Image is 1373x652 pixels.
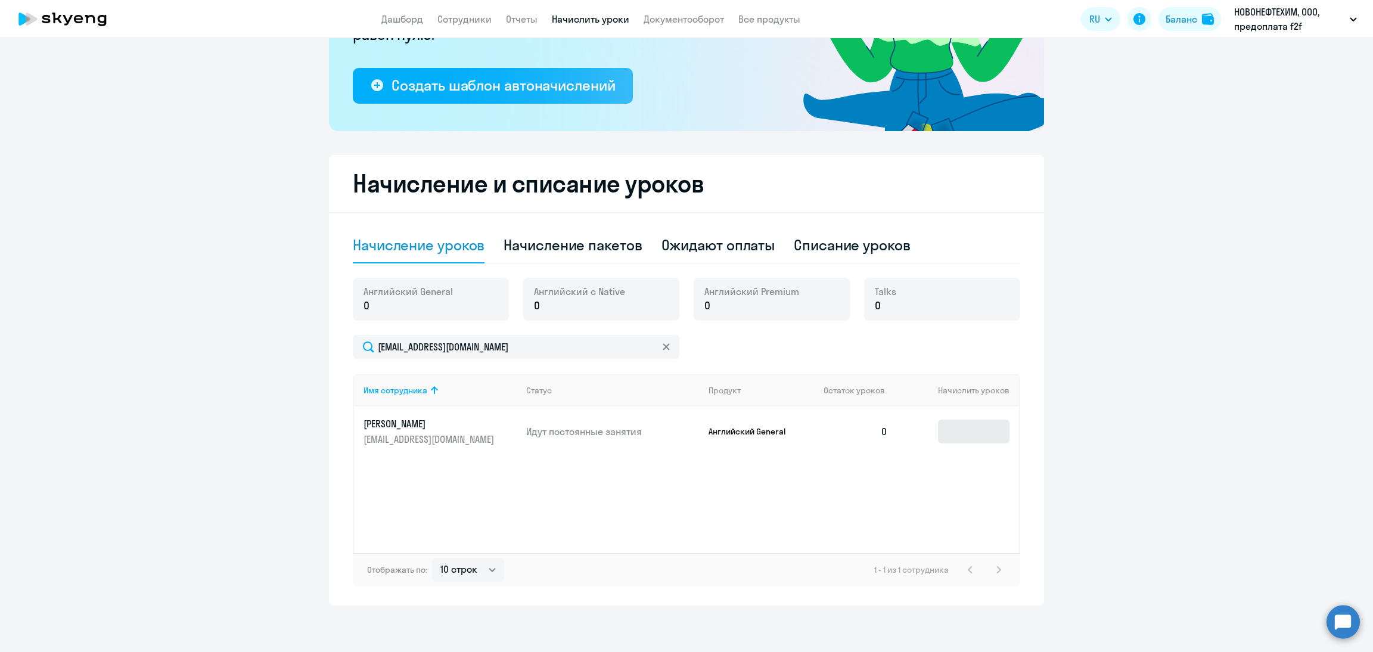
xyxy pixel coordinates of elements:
[364,385,517,396] div: Имя сотрудника
[353,68,633,104] button: Создать шаблон автоначислений
[534,285,625,298] span: Английский с Native
[709,385,815,396] div: Продукт
[526,385,552,396] div: Статус
[644,13,724,25] a: Документооборот
[364,417,517,446] a: [PERSON_NAME][EMAIL_ADDRESS][DOMAIN_NAME]
[824,385,885,396] span: Остаток уроков
[875,298,881,313] span: 0
[709,426,798,437] p: Английский General
[704,298,710,313] span: 0
[364,433,497,446] p: [EMAIL_ADDRESS][DOMAIN_NAME]
[353,169,1020,198] h2: Начисление и списание уроков
[661,235,775,254] div: Ожидают оплаты
[506,13,538,25] a: Отчеты
[874,564,949,575] span: 1 - 1 из 1 сотрудника
[794,235,911,254] div: Списание уроков
[353,235,484,254] div: Начисление уроков
[704,285,799,298] span: Английский Premium
[367,564,427,575] span: Отображать по:
[381,13,423,25] a: Дашборд
[709,385,741,396] div: Продукт
[504,235,642,254] div: Начисление пакетов
[392,76,615,95] div: Создать шаблон автоначислений
[364,298,369,313] span: 0
[1166,12,1197,26] div: Баланс
[526,425,699,438] p: Идут постоянные занятия
[353,335,679,359] input: Поиск по имени, email, продукту или статусу
[552,13,629,25] a: Начислить уроки
[1089,12,1100,26] span: RU
[738,13,800,25] a: Все продукты
[875,285,896,298] span: Talks
[437,13,492,25] a: Сотрудники
[1228,5,1363,33] button: НОВОНЕФТЕХИМ, ООО, предоплата f2f
[1158,7,1221,31] button: Балансbalance
[897,374,1019,406] th: Начислить уроков
[364,385,427,396] div: Имя сотрудника
[364,285,453,298] span: Английский General
[1234,5,1345,33] p: НОВОНЕФТЕХИМ, ООО, предоплата f2f
[814,406,897,457] td: 0
[526,385,699,396] div: Статус
[1081,7,1120,31] button: RU
[364,417,497,430] p: [PERSON_NAME]
[1202,13,1214,25] img: balance
[824,385,897,396] div: Остаток уроков
[534,298,540,313] span: 0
